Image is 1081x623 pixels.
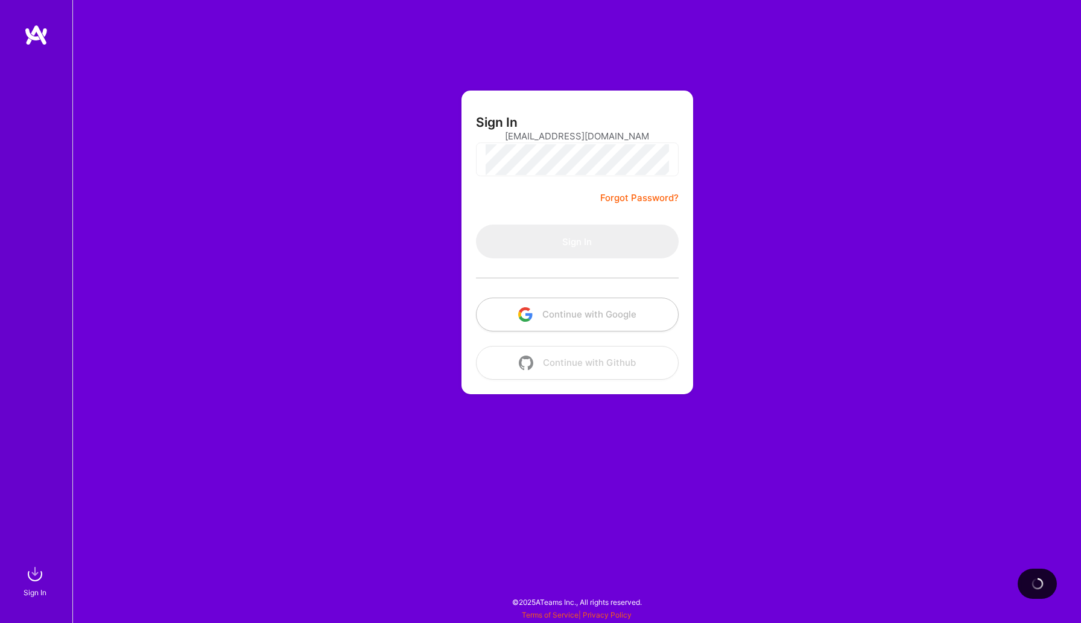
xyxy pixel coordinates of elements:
[25,562,47,599] a: sign inSign In
[476,225,679,258] button: Sign In
[522,610,579,619] a: Terms of Service
[583,610,632,619] a: Privacy Policy
[519,356,533,370] img: icon
[522,610,632,619] span: |
[518,307,533,322] img: icon
[600,191,679,205] a: Forgot Password?
[24,586,46,599] div: Sign In
[476,298,679,331] button: Continue with Google
[1032,578,1044,590] img: loading
[505,121,650,152] input: Email...
[24,24,48,46] img: logo
[476,346,679,380] button: Continue with Github
[476,115,518,130] h3: Sign In
[23,562,47,586] img: sign in
[72,587,1081,617] div: © 2025 ATeams Inc., All rights reserved.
